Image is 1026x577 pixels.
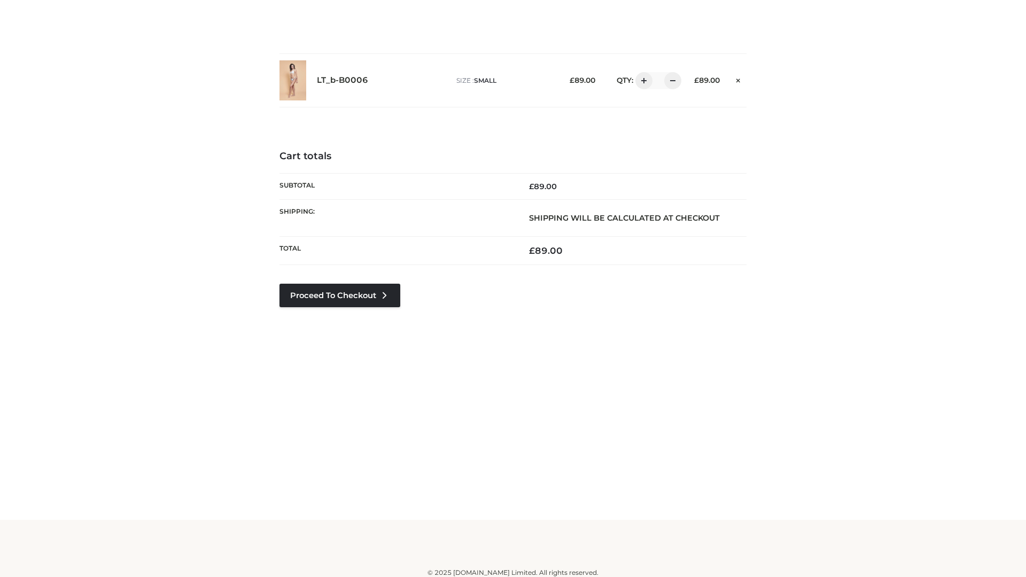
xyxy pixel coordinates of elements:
[529,245,563,256] bdi: 89.00
[570,76,595,84] bdi: 89.00
[317,75,368,85] a: LT_b-B0006
[279,237,513,265] th: Total
[279,173,513,199] th: Subtotal
[529,182,557,191] bdi: 89.00
[474,76,496,84] span: SMALL
[694,76,720,84] bdi: 89.00
[456,76,553,85] p: size :
[529,182,534,191] span: £
[279,151,747,162] h4: Cart totals
[279,284,400,307] a: Proceed to Checkout
[279,60,306,100] img: LT_b-B0006 - SMALL
[730,72,747,86] a: Remove this item
[570,76,574,84] span: £
[529,245,535,256] span: £
[529,213,720,223] strong: Shipping will be calculated at checkout
[694,76,699,84] span: £
[279,199,513,236] th: Shipping:
[606,72,678,89] div: QTY:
